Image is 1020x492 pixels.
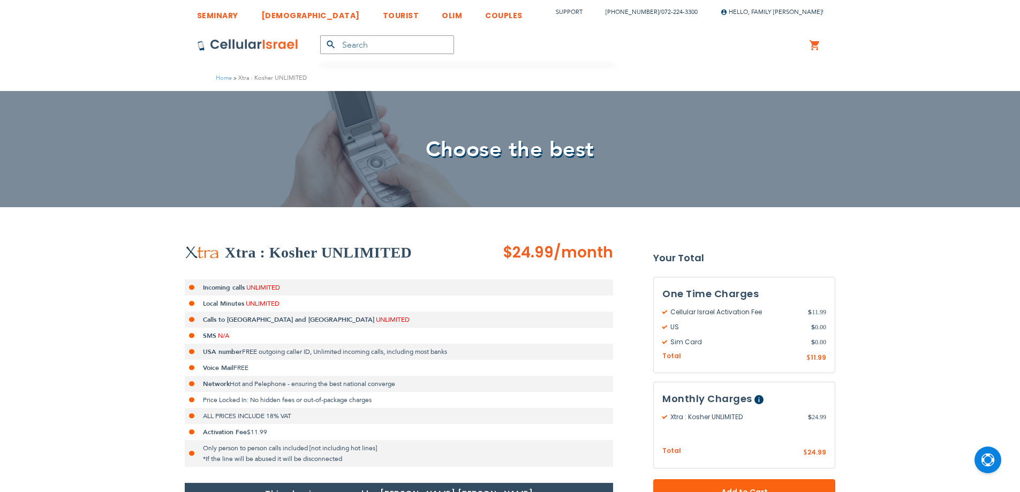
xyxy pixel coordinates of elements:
[721,8,823,16] span: Hello, Family [PERSON_NAME]!
[197,39,299,51] img: Cellular Israel Logo
[811,337,815,347] span: $
[808,412,812,422] span: $
[595,4,698,20] li: /
[185,392,613,408] li: Price Locked In: No hidden fees or out-of-package charges
[662,351,681,361] span: Total
[662,322,811,332] span: US
[203,380,230,388] strong: Network
[662,412,808,422] span: Xtra : Kosher UNLIMITED
[218,331,229,340] span: N/A
[808,412,826,422] span: 24.99
[662,337,811,347] span: Sim Card
[661,8,698,16] a: 072-224-3300
[203,428,247,436] strong: Activation Fee
[225,242,412,263] h2: Xtra : Kosher UNLIMITED
[203,347,242,356] strong: USA number
[383,3,419,22] a: TOURIST
[811,353,826,362] span: 11.99
[185,408,613,424] li: ALL PRICES INCLUDE 18% VAT
[662,446,681,456] span: Total
[662,392,752,405] span: Monthly Charges
[807,448,826,457] span: 24.99
[662,286,826,302] h3: One Time Charges
[811,322,815,332] span: $
[811,322,826,332] span: 0.00
[232,73,307,83] li: Xtra : Kosher UNLIMITED
[376,315,410,324] span: UNLIMITED
[203,315,374,324] strong: Calls to [GEOGRAPHIC_DATA] and [GEOGRAPHIC_DATA]
[808,307,812,317] span: $
[246,299,279,308] span: UNLIMITED
[808,307,826,317] span: 11.99
[662,307,808,317] span: Cellular Israel Activation Fee
[485,3,523,22] a: COUPLES
[197,3,238,22] a: SEMINARY
[203,331,216,340] strong: SMS
[503,242,554,263] span: $24.99
[230,380,395,388] span: Hot and Pelephone - ensuring the best national converge
[556,8,583,16] a: Support
[803,448,807,458] span: $
[246,283,280,292] span: UNLIMITED
[203,283,245,292] strong: Incoming calls
[653,250,835,266] strong: Your Total
[554,242,613,263] span: /month
[185,246,220,260] img: Xtra : Kosher UNLIMITED
[442,3,462,22] a: OLIM
[247,428,267,436] span: $11.99
[185,440,613,467] li: Only person to person calls included [not including hot lines] *If the line will be abused it wil...
[754,395,764,404] span: Help
[216,74,232,82] a: Home
[242,347,447,356] span: FREE outgoing caller ID, Unlimited incoming calls, including most banks
[606,8,659,16] a: [PHONE_NUMBER]
[233,364,248,372] span: FREE
[203,364,233,372] strong: Voice Mail
[811,337,826,347] span: 0.00
[320,35,454,54] input: Search
[426,135,594,164] span: Choose the best
[806,353,811,363] span: $
[203,299,244,308] strong: Local Minutes
[261,3,360,22] a: [DEMOGRAPHIC_DATA]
